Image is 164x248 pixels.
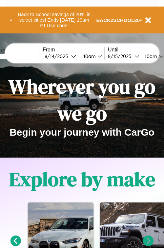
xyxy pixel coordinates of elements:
div: 8 / 14 / 2025 [45,53,71,59]
label: From [43,47,104,53]
div: 10am [141,53,159,59]
button: 8/14/2025 [43,53,78,60]
h1: Explore by make [9,166,155,193]
b: BACK2SCHOOL20 [96,17,140,23]
button: 10am [78,53,104,60]
button: Back to School savings of 20% in select cities! Ends [DATE] 10am PT.Use code: [12,10,96,30]
div: 8 / 15 / 2025 [108,53,134,59]
div: 10am [80,53,97,59]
